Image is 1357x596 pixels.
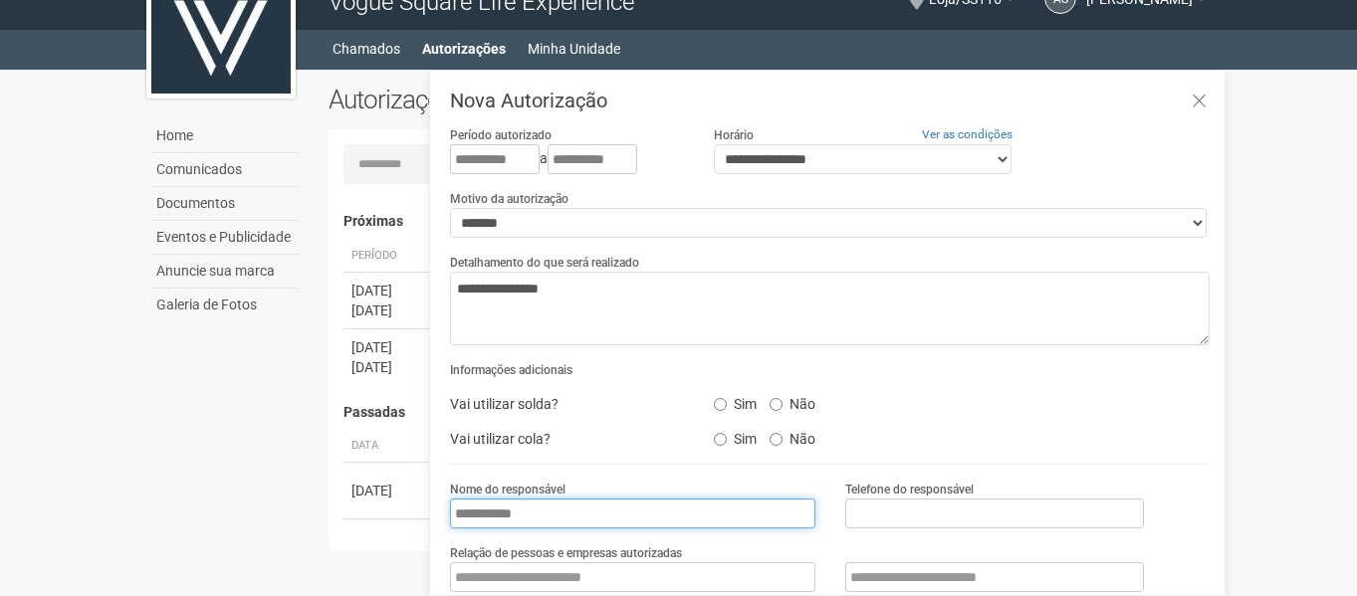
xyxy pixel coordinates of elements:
[333,35,400,63] a: Chamados
[450,91,1210,110] h3: Nova Autorização
[770,398,783,411] input: Não
[151,187,299,221] a: Documentos
[714,433,727,446] input: Sim
[435,424,698,454] div: Vai utilizar cola?
[770,424,815,448] label: Não
[528,35,620,63] a: Minha Unidade
[922,127,1013,141] a: Ver as condições
[450,144,683,174] div: a
[450,481,565,498] label: Nome do responsável
[343,430,433,463] th: Data
[151,153,299,187] a: Comunicados
[351,337,425,357] div: [DATE]
[714,126,754,144] label: Horário
[329,85,755,114] h2: Autorizações
[351,357,425,377] div: [DATE]
[845,481,974,498] label: Telefone do responsável
[770,433,783,446] input: Não
[343,214,1197,229] h4: Próximas
[450,190,568,208] label: Motivo da autorização
[351,481,425,500] div: [DATE]
[343,405,1197,420] h4: Passadas
[151,221,299,255] a: Eventos e Publicidade
[770,389,815,413] label: Não
[450,544,682,562] label: Relação de pessoas e empresas autorizadas
[343,240,433,273] th: Período
[450,126,552,144] label: Período autorizado
[714,389,757,413] label: Sim
[450,361,572,379] label: Informações adicionais
[351,281,425,300] div: [DATE]
[151,289,299,321] a: Galeria de Fotos
[351,300,425,320] div: [DATE]
[435,389,698,419] div: Vai utilizar solda?
[714,424,757,448] label: Sim
[151,255,299,289] a: Anuncie sua marca
[714,398,727,411] input: Sim
[450,254,639,272] label: Detalhamento do que será realizado
[422,35,506,63] a: Autorizações
[151,119,299,153] a: Home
